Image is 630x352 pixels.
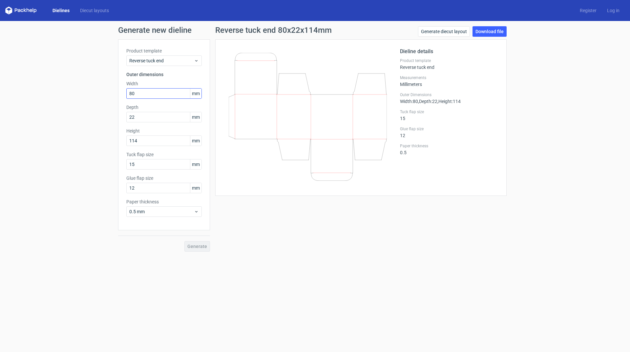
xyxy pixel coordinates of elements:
[190,183,201,193] span: mm
[126,175,202,181] label: Glue flap size
[400,75,498,80] label: Measurements
[400,75,498,87] div: Millimeters
[190,136,201,146] span: mm
[400,126,498,132] label: Glue flap size
[126,198,202,205] label: Paper thickness
[190,89,201,98] span: mm
[126,48,202,54] label: Product template
[400,58,498,70] div: Reverse tuck end
[75,7,114,14] a: Diecut layouts
[400,143,498,149] label: Paper thickness
[126,104,202,111] label: Depth
[126,71,202,78] h3: Outer dimensions
[126,80,202,87] label: Width
[400,99,418,104] span: Width : 80
[118,26,512,34] h1: Generate new dieline
[575,7,602,14] a: Register
[129,208,194,215] span: 0.5 mm
[126,151,202,158] label: Tuck flap size
[400,126,498,138] div: 12
[215,26,332,34] h1: Reverse tuck end 80x22x114mm
[47,7,75,14] a: Dielines
[400,109,498,114] label: Tuck flap size
[400,58,498,63] label: Product template
[190,112,201,122] span: mm
[400,143,498,155] div: 0.5
[472,26,507,37] a: Download file
[400,92,498,97] label: Outer Dimensions
[602,7,625,14] a: Log in
[129,57,194,64] span: Reverse tuck end
[400,109,498,121] div: 15
[437,99,461,104] span: , Height : 114
[190,159,201,169] span: mm
[400,48,498,55] h2: Dieline details
[418,99,437,104] span: , Depth : 22
[126,128,202,134] label: Height
[418,26,470,37] a: Generate diecut layout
